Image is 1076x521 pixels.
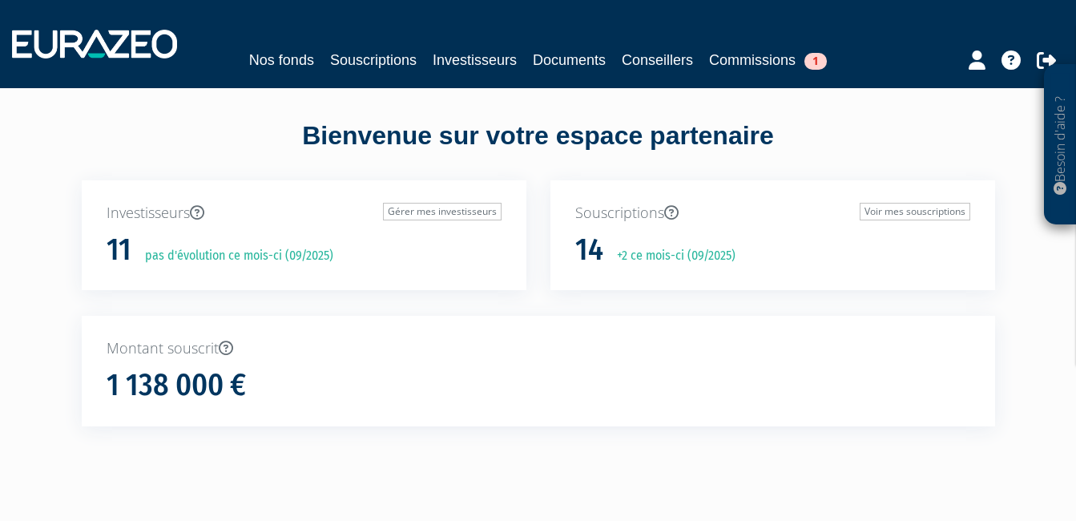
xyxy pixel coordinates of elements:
[330,49,417,71] a: Souscriptions
[134,247,333,265] p: pas d'évolution ce mois-ci (09/2025)
[860,203,970,220] a: Voir mes souscriptions
[622,49,693,71] a: Conseillers
[606,247,735,265] p: +2 ce mois-ci (09/2025)
[804,53,827,70] span: 1
[70,118,1007,180] div: Bienvenue sur votre espace partenaire
[575,203,970,224] p: Souscriptions
[107,338,970,359] p: Montant souscrit
[575,233,603,267] h1: 14
[107,203,502,224] p: Investisseurs
[433,49,517,71] a: Investisseurs
[383,203,502,220] a: Gérer mes investisseurs
[12,30,177,59] img: 1732889491-logotype_eurazeo_blanc_rvb.png
[1051,73,1070,217] p: Besoin d'aide ?
[249,49,314,71] a: Nos fonds
[533,49,606,71] a: Documents
[709,49,827,71] a: Commissions1
[107,369,246,402] h1: 1 138 000 €
[107,233,131,267] h1: 11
